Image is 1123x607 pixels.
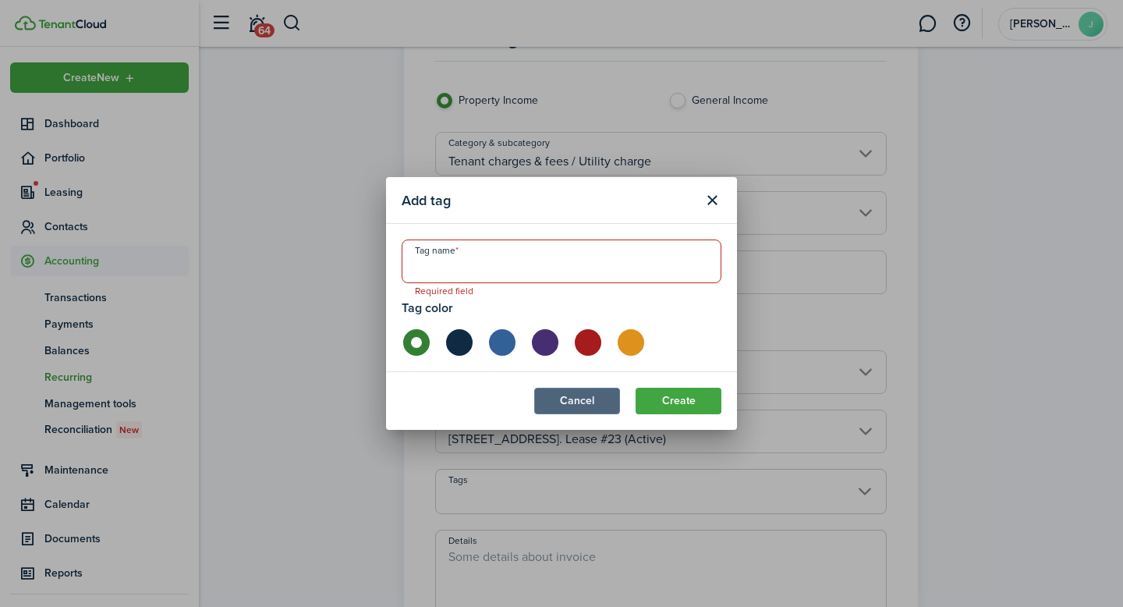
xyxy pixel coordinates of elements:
span: Required field [402,283,486,299]
h4: Tag color [402,299,721,318]
button: Create [636,388,721,414]
modal-title: Add tag [402,185,695,215]
button: Cancel [534,388,620,414]
button: Close modal [699,187,725,214]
